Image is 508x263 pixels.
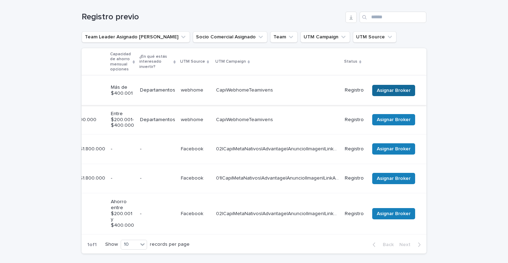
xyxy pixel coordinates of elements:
[372,114,415,125] button: Asignar Broker
[367,242,396,248] button: Back
[345,146,364,152] p: Registro
[181,145,205,152] p: Facebook
[345,117,364,123] p: Registro
[111,199,134,228] p: Ahorro entre $200.001 y $400.000
[140,175,175,181] p: -
[372,85,415,96] button: Asignar Broker
[377,145,411,152] span: Asignar Broker
[82,236,102,253] p: 1 of 1
[372,143,415,155] button: Asignar Broker
[140,211,175,217] p: -
[399,242,415,247] span: Next
[111,146,134,152] p: -
[372,173,415,184] button: Asignar Broker
[396,242,426,248] button: Next
[139,53,172,71] p: ¿En qué estás interesado invertir?
[140,117,175,123] p: Departamentos
[111,111,134,129] p: Entre $200.001- $400.000
[216,145,341,152] p: 02|CapiMetaNativos|Advantage|Anuncio|Imagen|LinkAd|AON|Agosto|2025|Capitalizarme|UF|Nueva_Calif
[121,241,138,248] div: 10
[82,12,343,22] h1: Registro previo
[372,208,415,219] button: Asignar Broker
[216,174,341,181] p: 01|CapiMetaNativos|Advantage|Anuncio|Imagen|LinkAd|AON|Agosto|2025|Capitalizarme|SinPie|Nueva_Calif
[181,86,205,93] p: webhome
[345,175,364,181] p: Registro
[180,58,205,65] p: UTM Source
[111,175,134,181] p: -
[82,31,190,43] button: Team Leader Asignado LLamados
[216,115,274,123] p: CapiWebhomeTeamivens
[377,210,411,217] span: Asignar Broker
[181,115,205,123] p: webhome
[216,209,341,217] p: 02|CapiMetaNativos|Advantage|Anuncio|Imagen|LinkAd|AON|Agosto|2025|Capitalizarme|UF|Nueva_Calif
[345,87,364,93] p: Registro
[181,174,205,181] p: Facebook
[377,116,411,123] span: Asignar Broker
[377,175,411,182] span: Asignar Broker
[360,12,426,23] input: Search
[344,58,357,65] p: Status
[377,87,411,94] span: Asignar Broker
[353,31,396,43] button: UTM Source
[300,31,350,43] button: UTM Campaign
[110,50,131,74] p: Capacidad de ahorro mensual opciones
[105,242,118,248] p: Show
[140,87,175,93] p: Departamentos
[215,58,246,65] p: UTM Campaign
[270,31,298,43] button: Team
[181,209,205,217] p: Facebook
[345,211,364,217] p: Registro
[216,86,274,93] p: CapiWebhomeTeamivens
[193,31,267,43] button: Socio Comercial Asignado
[379,242,394,247] span: Back
[150,242,190,248] p: records per page
[111,84,134,96] p: Más de $400.001
[140,146,175,152] p: -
